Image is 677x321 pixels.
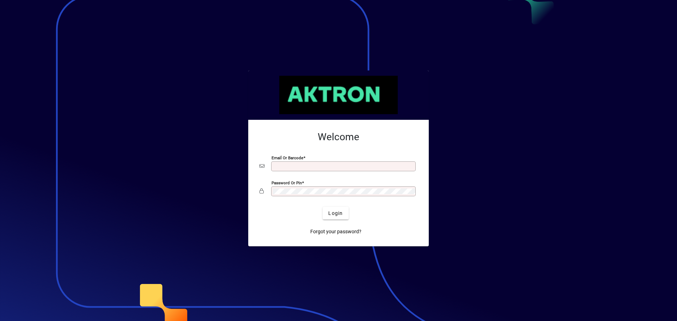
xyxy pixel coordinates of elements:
h2: Welcome [260,131,417,143]
mat-label: Email or Barcode [272,155,303,160]
button: Login [323,207,348,220]
a: Forgot your password? [307,225,364,238]
span: Login [328,210,343,217]
span: Forgot your password? [310,228,361,235]
mat-label: Password or Pin [272,180,302,185]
